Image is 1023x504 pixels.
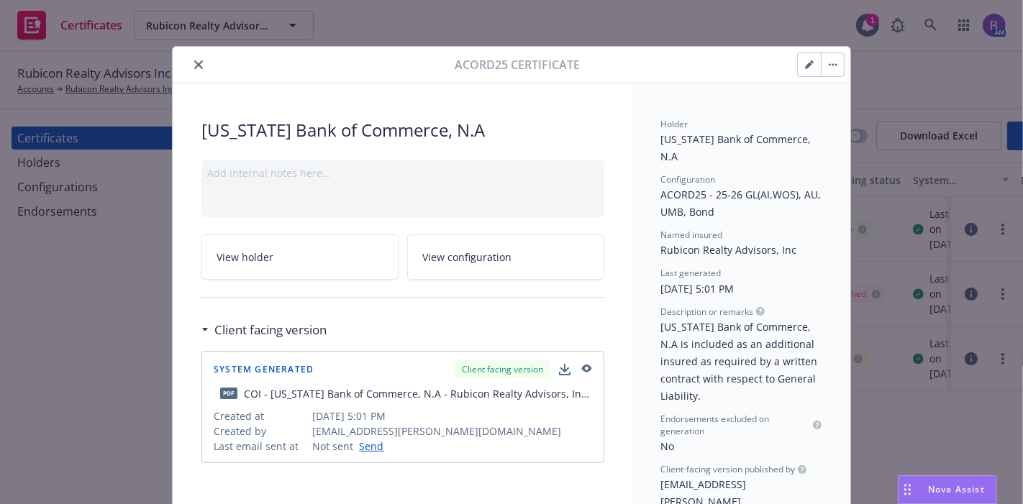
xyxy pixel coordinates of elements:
[455,360,550,378] div: Client facing version
[660,267,721,279] span: Last generated
[244,386,592,401] div: COI - [US_STATE] Bank of Commerce, N.A - Rubicon Realty Advisors, Inc - fillable.pdf
[660,413,810,437] span: Endorsements excluded on generation
[660,463,795,475] span: Client-facing version published by
[201,321,327,339] div: Client facing version
[660,132,814,163] span: [US_STATE] Bank of Commerce, N.A
[354,439,384,454] a: Send
[214,423,307,439] span: Created by
[455,56,580,73] span: Acord25 Certificate
[660,229,722,241] span: Named insured
[660,282,734,295] span: [DATE] 5:01 PM
[660,173,715,185] span: Configuration
[422,249,511,265] span: View configuration
[928,483,985,495] span: Nova Assist
[660,439,674,453] span: No
[220,388,237,398] span: pdf
[214,365,314,374] span: System Generated
[190,56,207,73] button: close
[214,408,307,423] span: Created at
[660,243,796,257] span: Rubicon Realty Advisors, Inc
[898,475,997,504] button: Nova Assist
[214,321,327,339] h3: Client facing version
[207,166,331,180] span: Add internal notes here...
[660,306,753,318] span: Description or remarks
[660,320,820,403] span: [US_STATE] Bank of Commerce, N.A is included as an additional insured as required by a written co...
[313,423,593,439] span: [EMAIL_ADDRESS][PERSON_NAME][DOMAIN_NAME]
[217,249,273,265] span: View holder
[214,439,307,454] span: Last email sent at
[407,234,604,280] a: View configuration
[313,439,354,454] span: Not sent
[201,118,604,142] span: [US_STATE] Bank of Commerce, N.A
[660,188,824,219] span: ACORD25 - 25-26 GL(AI,WOS), AU, UMB, Bond
[899,476,917,503] div: Drag to move
[201,234,399,280] a: View holder
[660,118,688,130] span: Holder
[313,408,593,423] span: [DATE] 5:01 PM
